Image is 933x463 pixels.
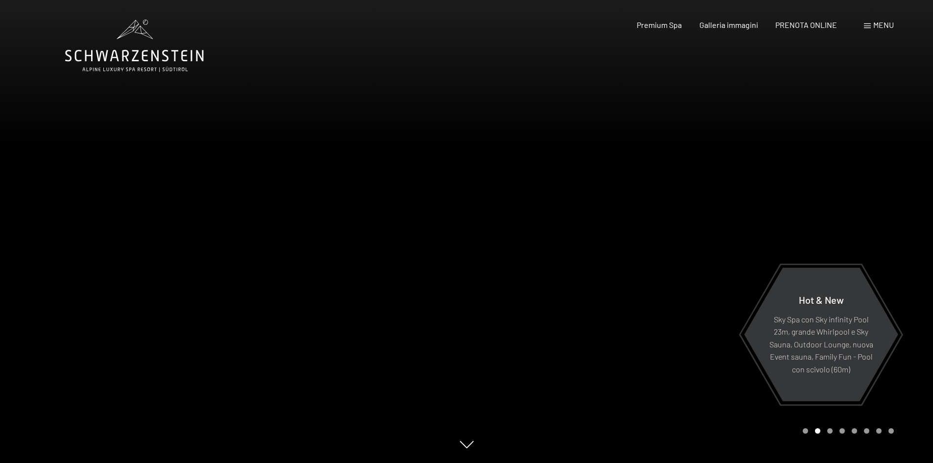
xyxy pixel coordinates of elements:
span: Hot & New [799,293,844,305]
a: Premium Spa [637,20,682,29]
div: Carousel Page 4 [839,428,845,434]
span: Menu [873,20,894,29]
div: Carousel Page 2 (Current Slide) [815,428,820,434]
a: PRENOTA ONLINE [775,20,837,29]
p: Sky Spa con Sky infinity Pool 23m, grande Whirlpool e Sky Sauna, Outdoor Lounge, nuova Event saun... [768,313,874,375]
div: Carousel Page 3 [827,428,833,434]
div: Carousel Page 8 [888,428,894,434]
a: Galleria immagini [699,20,758,29]
div: Carousel Page 1 [803,428,808,434]
div: Carousel Page 6 [864,428,869,434]
div: Carousel Pagination [799,428,894,434]
div: Carousel Page 7 [876,428,882,434]
div: Carousel Page 5 [852,428,857,434]
a: Hot & New Sky Spa con Sky infinity Pool 23m, grande Whirlpool e Sky Sauna, Outdoor Lounge, nuova ... [743,267,899,402]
